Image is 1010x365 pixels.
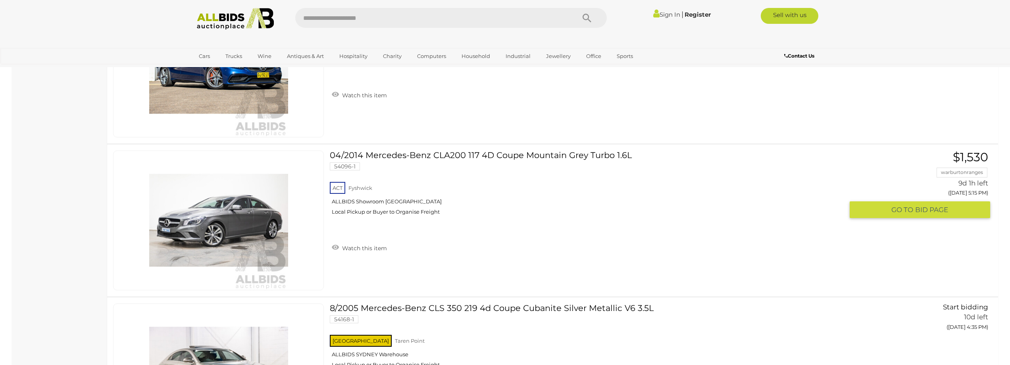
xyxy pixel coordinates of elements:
a: Cars [194,50,215,63]
a: 04/2014 Mercedes-Benz CLA200 117 4D Coupe Mountain Grey Turbo 1.6L 54096-1 ACT Fyshwick ALLBIDS S... [336,151,844,221]
span: | [681,10,683,19]
a: Sell with us [761,8,818,24]
a: Household [456,50,495,63]
a: Charity [378,50,407,63]
a: Hospitality [334,50,373,63]
a: Antiques & Art [282,50,329,63]
a: [GEOGRAPHIC_DATA] [194,63,260,76]
span: Watch this item [340,92,387,99]
a: Register [685,11,711,18]
img: Allbids.com.au [192,8,279,30]
span: Start bidding [943,303,988,311]
b: Contact Us [784,53,814,59]
a: Contact Us [784,52,816,60]
a: Jewellery [541,50,576,63]
a: Wine [252,50,277,63]
a: Computers [412,50,451,63]
a: Watch this item [330,241,389,253]
a: Sports [612,50,638,63]
button: Search [567,8,607,28]
button: GO TOBID PAGE [850,201,990,218]
a: Office [581,50,606,63]
span: $1,530 [953,150,988,164]
img: 54096-1a_ex.jpg [149,151,288,290]
a: Sign In [653,11,680,18]
a: Industrial [500,50,536,63]
a: Watch this item [330,89,389,100]
a: $1,530 warburtonranges 9d 1h left ([DATE] 5:15 PM) GO TOBID PAGE [856,151,990,219]
a: Start bidding 10d left ([DATE] 4:35 PM) [856,303,990,334]
a: Trucks [220,50,247,63]
span: GO TO [891,205,915,214]
span: Watch this item [340,245,387,252]
span: BID PAGE [915,205,948,214]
